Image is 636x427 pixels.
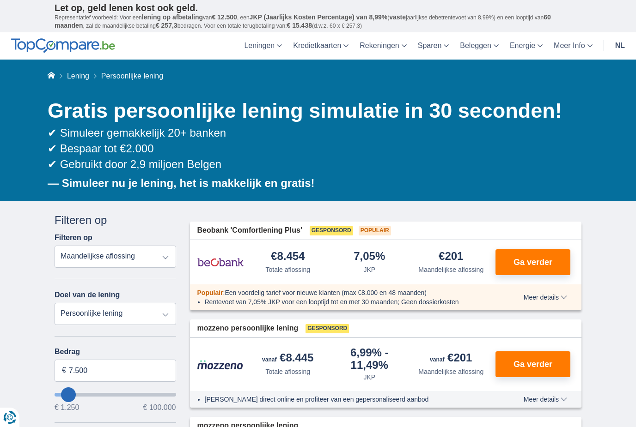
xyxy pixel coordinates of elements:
[205,395,490,404] li: [PERSON_NAME] direct online en profiteer van een gepersonaliseerd aanbod
[354,251,385,263] div: 7,05%
[504,32,548,60] a: Energie
[363,265,375,274] div: JKP
[430,352,472,365] div: €201
[62,365,66,376] span: €
[514,258,552,266] span: Ga verder
[310,226,353,235] span: Gesponsord
[495,351,570,377] button: Ga verder
[48,72,55,80] a: Home
[514,360,552,368] span: Ga verder
[610,32,630,60] a: nl
[197,323,299,334] span: mozzeno persoonlijke lening
[190,288,497,297] div: :
[332,347,407,371] div: 6,99%
[287,22,312,29] span: € 15.438
[156,22,177,29] span: € 257,3
[354,32,412,60] a: Rekeningen
[197,251,244,274] img: product.pl.alt Beobank
[55,234,92,242] label: Filteren op
[418,265,483,274] div: Maandelijkse aflossing
[524,396,567,403] span: Meer details
[412,32,455,60] a: Sparen
[495,249,570,275] button: Ga verder
[48,177,315,189] b: — Simuleer nu je lening, het is makkelijk en gratis!
[359,226,391,235] span: Populair
[287,32,354,60] a: Kredietkaarten
[439,251,463,263] div: €201
[517,294,574,301] button: Meer details
[143,404,176,411] span: € 100.000
[212,13,237,21] span: € 12.500
[524,294,567,301] span: Meer details
[55,2,581,13] p: Let op, geld lenen kost ook geld.
[197,225,302,236] span: Beobank 'Comfortlening Plus'
[265,367,310,376] div: Totale aflossing
[55,291,120,299] label: Doel van de lening
[101,72,163,80] span: Persoonlijke lening
[55,393,176,397] input: wantToBorrow
[454,32,504,60] a: Beleggen
[48,96,581,125] h1: Gratis persoonlijke lening simulatie in 30 seconden!
[55,348,176,356] label: Bedrag
[55,13,551,29] span: 60 maanden
[363,373,375,382] div: JKP
[55,404,79,411] span: € 1.250
[55,13,581,30] p: Representatief voorbeeld: Voor een van , een ( jaarlijkse debetrentevoet van 8,99%) en een loopti...
[11,38,115,53] img: TopCompare
[238,32,287,60] a: Leningen
[142,13,203,21] span: lening op afbetaling
[225,289,427,296] span: Een voordelig tarief voor nieuwe klanten (max €8.000 en 48 maanden)
[250,13,388,21] span: JKP (Jaarlijks Kosten Percentage) van 8,99%
[306,324,349,333] span: Gesponsord
[67,72,89,80] a: Lening
[418,367,483,376] div: Maandelijkse aflossing
[55,212,176,228] div: Filteren op
[197,360,244,370] img: product.pl.alt Mozzeno
[265,265,310,274] div: Totale aflossing
[262,352,313,365] div: €8.445
[517,396,574,403] button: Meer details
[389,13,406,21] span: vaste
[48,125,581,173] div: ✔ Simuleer gemakkelijk 20+ banken ✔ Bespaar tot €2.000 ✔ Gebruikt door 2,9 miljoen Belgen
[197,289,223,296] span: Populair
[271,251,305,263] div: €8.454
[205,297,490,307] li: Rentevoet van 7,05% JKP voor een looptijd tot en met 30 maanden; Geen dossierkosten
[548,32,598,60] a: Meer Info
